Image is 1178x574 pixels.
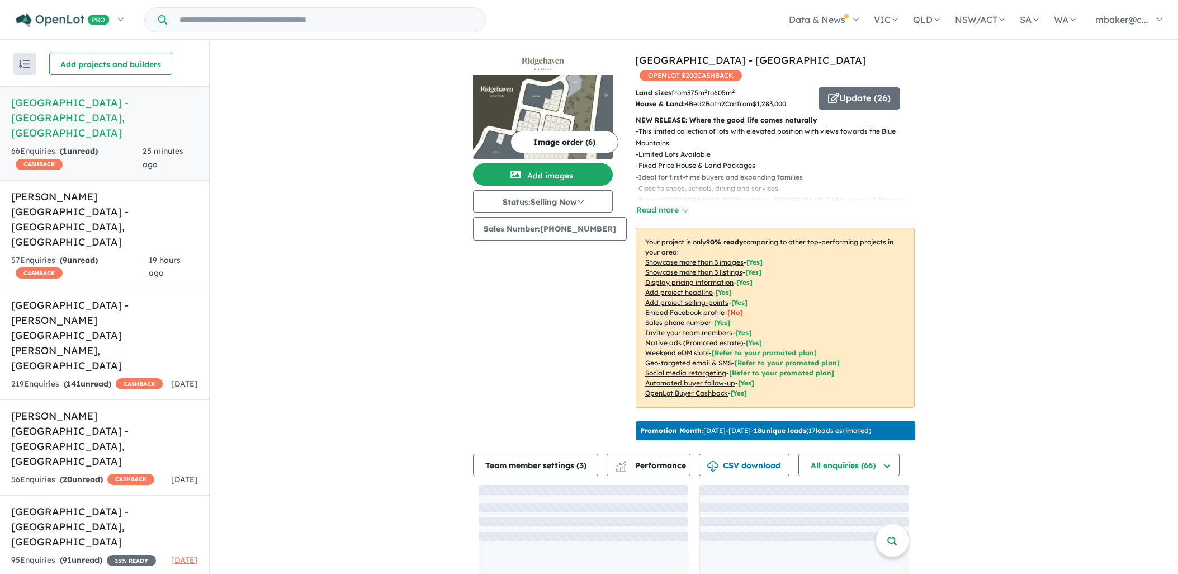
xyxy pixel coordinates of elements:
u: Add project headline [645,288,713,297]
p: - Close to shops, schools, dining and services. [636,183,924,194]
p: from [635,87,810,98]
span: [ No ] [727,308,743,317]
div: 56 Enquir ies [11,473,154,487]
u: Showcase more than 3 listings [645,268,742,276]
span: 3 [579,460,584,471]
button: Status:Selling Now [473,190,613,213]
p: Bed Bath Car from [635,98,810,110]
div: 66 Enquir ies [11,145,143,172]
span: mbaker@c... [1095,14,1148,25]
span: [DATE] [171,474,198,484]
p: - Limited Lots Available [636,149,924,160]
span: [ Yes ] [735,328,751,337]
div: 95 Enquir ies [11,554,156,567]
span: 25 minutes ago [143,146,183,170]
span: 35 % READY [107,555,156,566]
p: NEW RELEASE: Where the good life comes naturally [636,115,915,126]
p: Your project is only comparing to other top-performing projects in your area: - - - - - - - - - -... [636,228,915,408]
a: [GEOGRAPHIC_DATA] - [GEOGRAPHIC_DATA] [635,54,866,67]
u: 4 [685,100,689,108]
span: [ Yes ] [745,268,761,276]
input: Try estate name, suburb, builder or developer [169,8,483,32]
strong: ( unread) [60,555,102,565]
u: Native ads (Promoted estate) [645,338,743,347]
button: CSV download [699,454,789,476]
img: Ridgehaven Estate - Elderslie Logo [477,57,608,70]
img: Ridgehaven Estate - Elderslie [473,75,613,159]
p: - Fixed Price House & Land Packages [636,160,924,171]
h5: [PERSON_NAME][GEOGRAPHIC_DATA] - [GEOGRAPHIC_DATA] , [GEOGRAPHIC_DATA] [11,189,198,250]
span: [DATE] [171,555,198,565]
p: [DATE] - [DATE] - ( 17 leads estimated) [640,426,871,436]
button: Update (26) [819,87,900,110]
h5: [GEOGRAPHIC_DATA] - [PERSON_NAME][GEOGRAPHIC_DATA][PERSON_NAME] , [GEOGRAPHIC_DATA] [11,298,198,373]
b: 18 unique leads [754,426,806,435]
span: CASHBACK [116,378,163,389]
p: - This limited collection of lots with elevated position with views towards the Blue Mountains. [636,126,924,149]
button: Team member settings (3) [473,454,598,476]
img: download icon [707,461,718,472]
strong: ( unread) [64,379,111,389]
span: CASHBACK [107,474,154,485]
span: Performance [617,460,686,471]
span: 141 [67,379,81,389]
u: Add project selling-points [645,298,728,307]
strong: ( unread) [60,146,98,156]
u: OpenLot Buyer Cashback [645,389,728,397]
span: CASHBACK [16,267,63,279]
img: Openlot PRO Logo White [16,13,110,27]
u: Automated buyer follow-up [645,379,735,387]
img: line-chart.svg [616,461,626,467]
span: [Yes] [731,389,747,397]
p: - Trusted [DEMOGRAPHIC_DATA] builders, [GEOGRAPHIC_DATA] Homes & Domaine Homes [636,195,924,218]
span: [Refer to your promoted plan] [729,369,834,377]
u: 605 m [714,88,735,97]
button: Add images [473,163,613,186]
button: Add projects and builders [49,53,172,75]
span: 1 [63,146,67,156]
button: Sales Number:[PHONE_NUMBER] [473,217,627,241]
span: 91 [63,555,72,565]
u: 2 [702,100,706,108]
u: Showcase more than 3 images [645,258,744,266]
span: [ Yes ] [746,258,763,266]
b: House & Land: [635,100,685,108]
u: Display pricing information [645,278,734,286]
span: [ Yes ] [736,278,753,286]
u: $ 1,283,000 [753,100,786,108]
u: Embed Facebook profile [645,308,725,317]
b: 90 % ready [706,238,743,246]
button: All enquiries (66) [798,454,900,476]
b: Land sizes [635,88,671,97]
u: 2 [721,100,725,108]
u: Invite your team members [645,328,732,337]
span: [Refer to your promoted plan] [712,349,817,357]
span: [ Yes ] [731,298,748,307]
button: Performance [607,454,690,476]
sup: 2 [732,88,735,94]
span: [ Yes ] [714,318,730,327]
img: bar-chart.svg [616,464,627,472]
span: [Yes] [738,379,754,387]
h5: [GEOGRAPHIC_DATA] - [GEOGRAPHIC_DATA] , [GEOGRAPHIC_DATA] [11,95,198,140]
span: 19 hours ago [149,255,181,279]
span: [ Yes ] [716,288,732,297]
div: 57 Enquir ies [11,254,149,281]
a: Ridgehaven Estate - Elderslie LogoRidgehaven Estate - Elderslie [473,53,613,159]
u: Social media retargeting [645,369,726,377]
span: 20 [63,474,72,484]
button: Read more [636,204,688,217]
span: [DATE] [171,379,198,389]
b: Promotion Month: [640,426,703,435]
strong: ( unread) [60,474,103,484]
u: 375 m [687,88,707,97]
sup: 2 [704,88,707,94]
span: OPENLOT $ 200 CASHBACK [640,70,742,81]
span: [Refer to your promoted plan] [735,359,840,367]
span: [Yes] [746,338,762,347]
div: 219 Enquir ies [11,378,163,391]
img: sort.svg [19,60,30,68]
strong: ( unread) [60,255,98,265]
h5: [GEOGRAPHIC_DATA] - [GEOGRAPHIC_DATA] , [GEOGRAPHIC_DATA] [11,504,198,549]
u: Geo-targeted email & SMS [645,359,732,367]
